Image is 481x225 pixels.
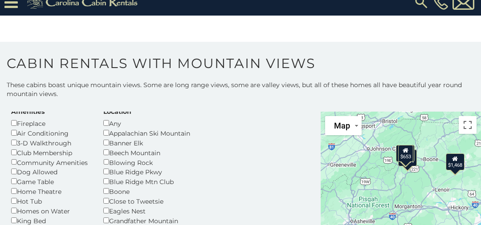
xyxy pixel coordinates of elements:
[11,148,90,157] div: Club Membership
[11,206,90,216] div: Homes on Water
[103,196,248,206] div: Close to Tweetsie
[103,177,248,186] div: Blue Ridge Mtn Club
[103,167,248,177] div: Blue Ridge Pkwy
[459,116,477,134] button: Toggle fullscreen view
[103,118,248,128] div: Any
[11,196,90,206] div: Hot Tub
[11,138,90,148] div: 3-D Walkthrough
[11,118,90,128] div: Fireplace
[334,121,350,130] span: Map
[396,145,415,162] div: $1,876
[11,177,90,186] div: Game Table
[11,186,90,196] div: Home Theatre
[103,138,248,148] div: Banner Elk
[11,167,90,177] div: Dog Allowed
[11,157,90,167] div: Community Amenities
[398,145,413,162] div: $653
[103,107,131,116] label: Location
[103,128,248,138] div: Appalachian Ski Mountain
[103,157,248,167] div: Blowing Rock
[103,148,248,157] div: Beech Mountain
[103,186,248,196] div: Boone
[398,149,417,166] div: $4,817
[11,128,90,138] div: Air Conditioning
[325,116,362,135] button: Change map style
[103,206,248,216] div: Eagles Nest
[446,153,465,170] div: $1,468
[11,107,45,116] label: Amenities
